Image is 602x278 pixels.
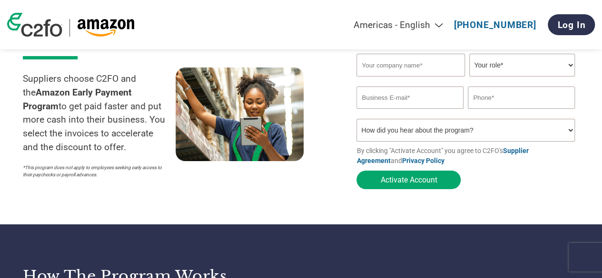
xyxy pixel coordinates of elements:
[356,77,574,83] div: Invalid company name or company name is too long
[468,86,574,109] input: Phone*
[77,19,135,37] img: Amazon
[402,157,444,164] a: Privacy Policy
[23,72,176,154] p: Suppliers choose C2FO and the to get paid faster and put more cash into their business. You selec...
[469,54,574,77] select: Title/Role
[23,164,166,178] p: *This program does not apply to employees seeking early access to their paychecks or payroll adva...
[356,86,463,109] input: Invalid Email format
[548,14,595,35] a: Log In
[23,87,132,112] strong: Amazon Early Payment Program
[7,13,62,37] img: c2fo logo
[356,171,461,189] button: Activate Account
[176,67,304,161] img: supply chain worker
[356,146,579,166] p: By clicking "Activate Account" you agree to C2FO's and
[356,54,464,77] input: Your company name*
[454,19,536,30] a: [PHONE_NUMBER]
[356,110,463,115] div: Inavlid Email Address
[468,110,574,115] div: Inavlid Phone Number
